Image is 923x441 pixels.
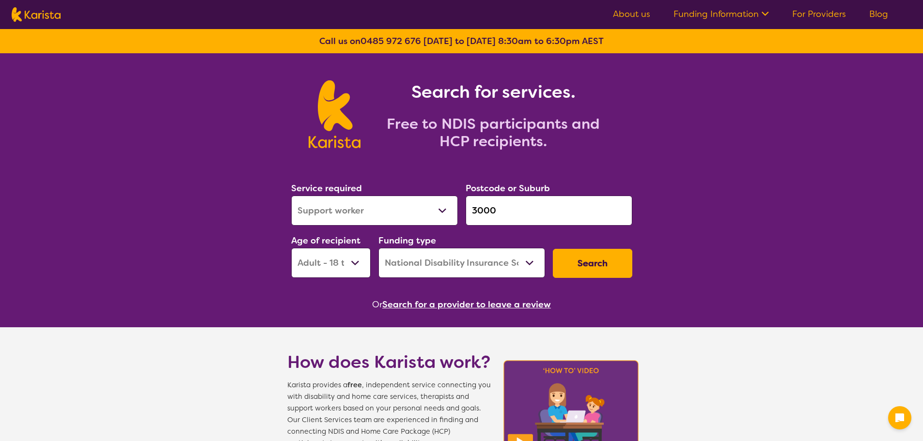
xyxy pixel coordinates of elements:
span: Or [372,297,382,312]
b: free [347,380,362,390]
img: Karista logo [12,7,61,22]
label: Postcode or Suburb [466,182,550,194]
a: For Providers [792,8,846,20]
a: Funding Information [673,8,769,20]
label: Age of recipient [291,235,360,246]
label: Funding type [378,235,436,246]
input: Type [466,196,632,226]
button: Search [553,249,632,278]
h2: Free to NDIS participants and HCP recipients. [372,115,614,150]
a: About us [613,8,650,20]
a: Blog [869,8,888,20]
h1: How does Karista work? [287,350,491,374]
button: Search for a provider to leave a review [382,297,551,312]
img: Karista logo [309,80,360,148]
b: Call us on [DATE] to [DATE] 8:30am to 6:30pm AEST [319,35,604,47]
label: Service required [291,182,362,194]
a: 0485 972 676 [360,35,421,47]
h1: Search for services. [372,80,614,104]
